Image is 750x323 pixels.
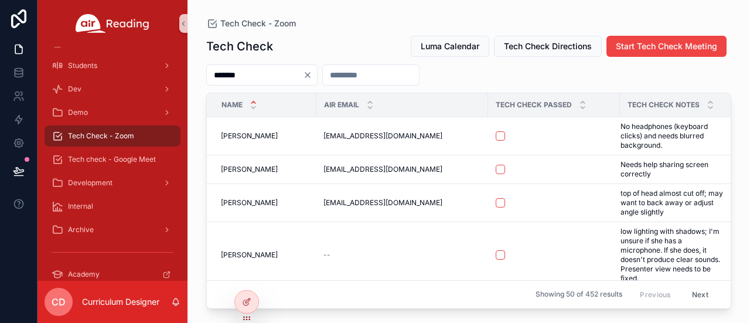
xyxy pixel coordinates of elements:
[323,131,442,141] span: [EMAIL_ADDRESS][DOMAIN_NAME]
[323,131,481,141] a: [EMAIL_ADDRESS][DOMAIN_NAME]
[45,264,180,285] a: Academy
[323,250,330,260] span: --
[621,122,725,150] a: No headphones (keyboard clicks) and needs blurred background.
[68,84,81,94] span: Dev
[221,100,243,110] span: Name
[45,125,180,147] a: Tech Check - Zoom
[220,18,296,29] span: Tech Check - Zoom
[684,285,717,304] button: Next
[45,102,180,123] a: Demo
[323,198,442,208] span: [EMAIL_ADDRESS][DOMAIN_NAME]
[221,198,278,208] span: [PERSON_NAME]
[68,270,100,279] span: Academy
[221,250,278,260] span: [PERSON_NAME]
[496,100,572,110] span: Tech Check Passed
[411,36,489,57] button: Luma Calendar
[45,79,180,100] a: Dev
[323,165,481,174] a: [EMAIL_ADDRESS][DOMAIN_NAME]
[68,225,94,234] span: Archive
[536,290,622,300] span: Showing 50 of 452 results
[68,131,134,141] span: Tech Check - Zoom
[621,227,725,283] a: low lighting with shadows; I'm unsure if she has a microphone. If she does, it doesn't produce cl...
[221,131,278,141] span: [PERSON_NAME]
[68,202,93,211] span: Internal
[45,219,180,240] a: Archive
[45,55,180,76] a: Students
[621,189,725,217] a: top of head almost cut off; may want to back away or adjust angle slightly
[45,149,180,170] a: Tech check - Google Meet
[628,100,700,110] span: Tech Check Notes
[68,61,97,70] span: Students
[221,198,309,208] a: [PERSON_NAME]
[504,40,592,52] span: Tech Check Directions
[221,131,309,141] a: [PERSON_NAME]
[621,160,725,179] a: Needs help sharing screen correctly
[82,296,159,308] p: Curriculum Designer
[221,165,309,174] a: [PERSON_NAME]
[206,18,296,29] a: Tech Check - Zoom
[616,40,717,52] span: Start Tech Check Meeting
[52,295,66,309] span: CD
[68,155,156,164] span: Tech check - Google Meet
[303,70,317,80] button: Clear
[323,198,481,208] a: [EMAIL_ADDRESS][DOMAIN_NAME]
[45,196,180,217] a: Internal
[221,250,309,260] a: [PERSON_NAME]
[45,172,180,193] a: Development
[421,40,479,52] span: Luma Calendar
[37,47,187,281] div: scrollable content
[606,36,727,57] button: Start Tech Check Meeting
[68,178,112,188] span: Development
[323,165,442,174] span: [EMAIL_ADDRESS][DOMAIN_NAME]
[206,38,273,55] h1: Tech Check
[76,14,149,33] img: App logo
[68,108,88,117] span: Demo
[494,36,602,57] button: Tech Check Directions
[324,100,359,110] span: Air Email
[323,250,481,260] a: --
[221,165,278,174] span: [PERSON_NAME]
